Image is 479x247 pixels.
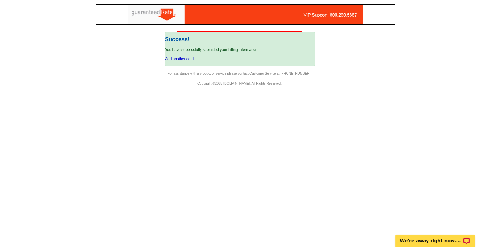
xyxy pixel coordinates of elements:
p: You have successfully submitted your billing information. [165,47,315,52]
a: Add another card [165,57,194,61]
iframe: LiveChat chat widget [391,227,479,247]
h2: Success! [165,36,315,43]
